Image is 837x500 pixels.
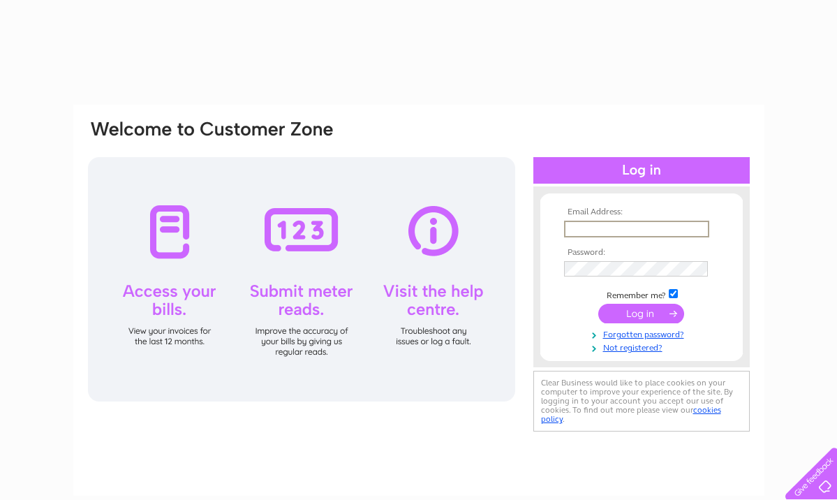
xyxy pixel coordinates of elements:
a: Forgotten password? [564,327,723,340]
a: Not registered? [564,340,723,353]
div: Clear Business would like to place cookies on your computer to improve your experience of the sit... [533,371,750,432]
a: cookies policy [541,405,721,424]
td: Remember me? [561,287,723,301]
th: Email Address: [561,207,723,217]
input: Submit [598,304,684,323]
th: Password: [561,248,723,258]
